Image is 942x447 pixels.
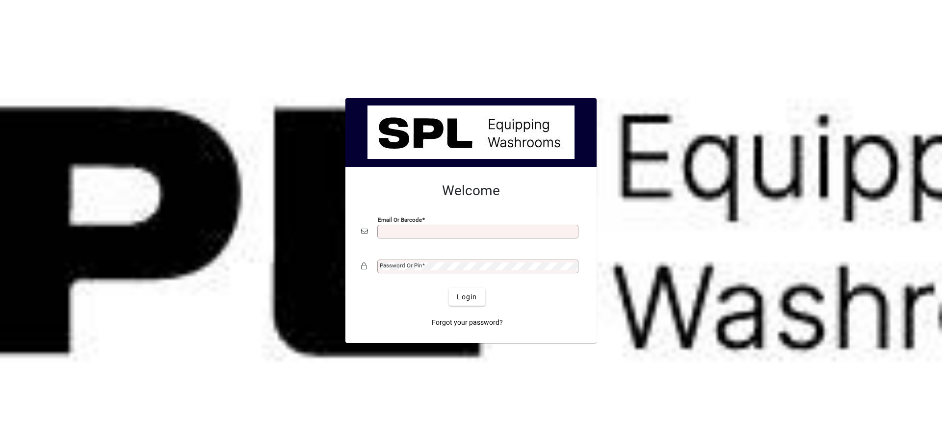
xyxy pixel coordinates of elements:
mat-label: Email or Barcode [378,216,422,223]
span: Login [457,292,477,302]
h2: Welcome [361,183,581,199]
button: Login [449,288,485,306]
mat-label: Password or Pin [380,262,422,269]
span: Forgot your password? [432,317,503,328]
a: Forgot your password? [428,314,507,331]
